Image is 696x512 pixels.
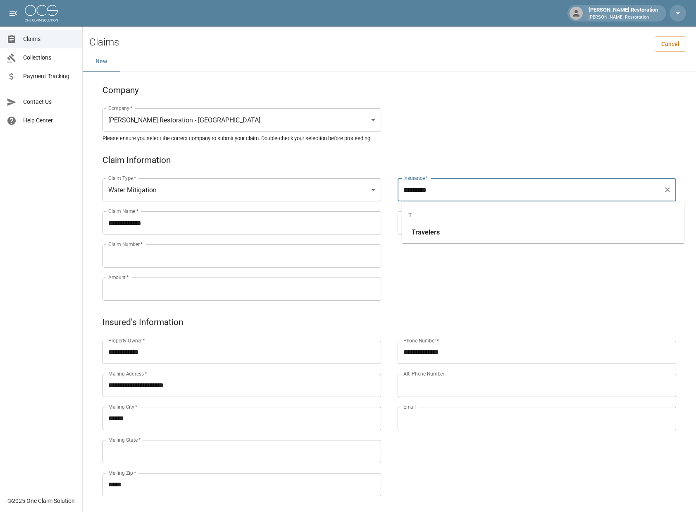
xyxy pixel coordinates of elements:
div: [PERSON_NAME] Restoration - [GEOGRAPHIC_DATA] [102,108,381,132]
div: © 2025 One Claim Solution [7,497,75,505]
span: Travelers [412,228,440,236]
label: Mailing State [108,436,141,443]
label: Mailing Address [108,370,147,377]
div: T [402,205,684,225]
p: [PERSON_NAME] Restoration [589,14,658,21]
span: Collections [23,53,76,62]
label: Email [403,403,416,410]
label: Property Owner [108,337,145,344]
span: Claims [23,35,76,43]
button: New [83,52,120,72]
div: Water Mitigation [102,178,381,201]
label: Insurance [403,175,428,182]
label: Claim Number [108,241,143,248]
span: Contact Us [23,98,76,106]
label: Phone Number [403,337,439,344]
h5: Please ensure you select the correct company to submit your claim. Double-check your selection be... [102,135,676,142]
label: Claim Name [108,208,138,215]
span: Help Center [23,116,76,125]
h2: Claims [89,36,119,48]
div: [PERSON_NAME] Restoration [585,6,661,21]
label: Mailing City [108,403,138,410]
a: Cancel [655,36,686,52]
span: Payment Tracking [23,72,76,81]
button: open drawer [5,5,21,22]
label: Claim Type [108,175,136,182]
label: Alt. Phone Number [403,370,444,377]
img: ocs-logo-white-transparent.png [25,5,58,22]
button: Clear [662,184,673,196]
label: Amount [108,274,129,281]
div: dynamic tabs [83,52,696,72]
label: Mailing Zip [108,469,136,476]
label: Company [108,105,133,112]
